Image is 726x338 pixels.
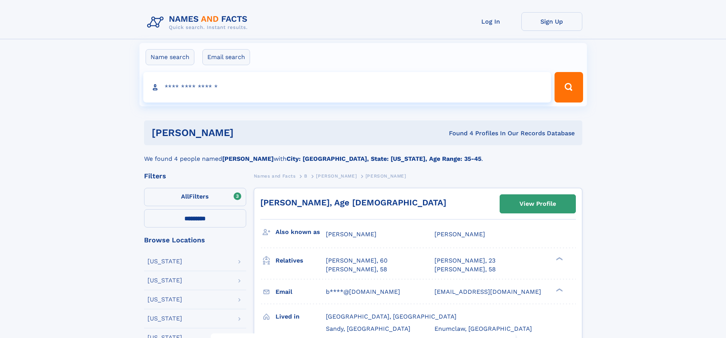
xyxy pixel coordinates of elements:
h3: Lived in [276,310,326,323]
a: Log In [460,12,521,31]
div: We found 4 people named with . [144,145,582,163]
input: search input [143,72,551,103]
a: [PERSON_NAME], 58 [434,265,496,274]
div: View Profile [519,195,556,213]
span: Sandy, [GEOGRAPHIC_DATA] [326,325,410,332]
a: Sign Up [521,12,582,31]
span: [PERSON_NAME] [316,173,357,179]
div: Filters [144,173,246,179]
h3: Relatives [276,254,326,267]
a: [PERSON_NAME], Age [DEMOGRAPHIC_DATA] [260,198,446,207]
div: [US_STATE] [147,316,182,322]
a: [PERSON_NAME], 60 [326,256,388,265]
span: All [181,193,189,200]
h3: Email [276,285,326,298]
a: [PERSON_NAME], 23 [434,256,495,265]
h1: [PERSON_NAME] [152,128,341,138]
div: ❯ [554,256,563,261]
b: City: [GEOGRAPHIC_DATA], State: [US_STATE], Age Range: 35-45 [287,155,481,162]
label: Name search [146,49,194,65]
div: Found 4 Profiles In Our Records Database [341,129,575,138]
a: [PERSON_NAME] [316,171,357,181]
label: Filters [144,188,246,206]
a: [PERSON_NAME], 58 [326,265,387,274]
label: Email search [202,49,250,65]
span: [PERSON_NAME] [326,231,377,238]
div: [US_STATE] [147,277,182,284]
span: [GEOGRAPHIC_DATA], [GEOGRAPHIC_DATA] [326,313,457,320]
a: B [304,171,308,181]
span: [PERSON_NAME] [365,173,406,179]
span: [PERSON_NAME] [434,231,485,238]
button: Search Button [555,72,583,103]
span: B [304,173,308,179]
a: Names and Facts [254,171,296,181]
div: ❯ [554,287,563,292]
span: [EMAIL_ADDRESS][DOMAIN_NAME] [434,288,541,295]
img: Logo Names and Facts [144,12,254,33]
a: View Profile [500,195,575,213]
div: Browse Locations [144,237,246,243]
h3: Also known as [276,226,326,239]
div: [US_STATE] [147,296,182,303]
div: [US_STATE] [147,258,182,264]
span: Enumclaw, [GEOGRAPHIC_DATA] [434,325,532,332]
b: [PERSON_NAME] [222,155,274,162]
